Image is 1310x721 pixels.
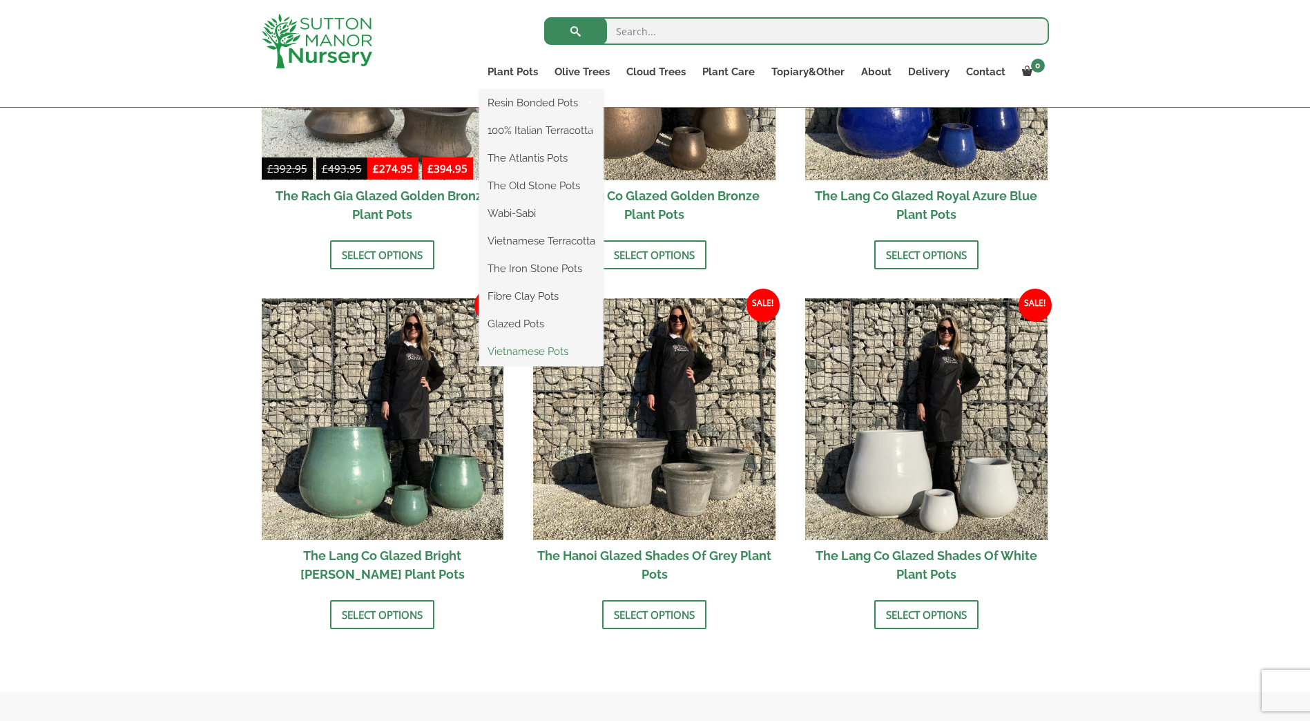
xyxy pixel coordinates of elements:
del: - [262,160,367,180]
a: Select options for “The Lang Co Glazed Bright Olive Green Plant Pots” [330,600,434,629]
bdi: 274.95 [373,162,413,175]
h2: The Lang Co Glazed Bright [PERSON_NAME] Plant Pots [262,540,504,590]
bdi: 493.95 [322,162,362,175]
a: Cloud Trees [618,62,694,81]
h2: The Hanoi Glazed Shades Of Grey Plant Pots [533,540,776,590]
a: Select options for “The Rach Gia Glazed Golden Bronze Plant Pots” [330,240,434,269]
h2: The Rach Gia Glazed Golden Bronze Plant Pots [262,180,504,230]
span: Sale! [746,289,780,322]
img: logo [262,14,372,68]
img: The Lang Co Glazed Shades Of White Plant Pots [805,298,1048,541]
a: Plant Pots [479,62,546,81]
a: Contact [958,62,1014,81]
span: Sale! [1019,289,1052,322]
span: £ [267,162,273,175]
a: Topiary&Other [763,62,853,81]
bdi: 394.95 [427,162,468,175]
a: The Atlantis Pots [479,148,604,169]
a: Delivery [900,62,958,81]
a: Select options for “The Hanoi Glazed Shades Of Grey Plant Pots” [602,600,706,629]
span: £ [427,162,434,175]
a: Olive Trees [546,62,618,81]
span: £ [373,162,379,175]
h2: The Lang Co Glazed Golden Bronze Plant Pots [533,180,776,230]
a: About [853,62,900,81]
span: £ [322,162,328,175]
a: The Iron Stone Pots [479,258,604,279]
img: The Hanoi Glazed Shades Of Grey Plant Pots [533,298,776,541]
h2: The Lang Co Glazed Shades Of White Plant Pots [805,540,1048,590]
span: 0 [1031,59,1045,73]
a: Vietnamese Pots [479,341,604,362]
a: Plant Care [694,62,763,81]
ins: - [367,160,473,180]
a: Glazed Pots [479,314,604,334]
a: Vietnamese Terracotta [479,231,604,251]
img: The Lang Co Glazed Bright Olive Green Plant Pots [262,298,504,541]
a: 100% Italian Terracotta [479,120,604,141]
a: The Old Stone Pots [479,175,604,196]
a: Fibre Clay Pots [479,286,604,307]
a: Sale! The Hanoi Glazed Shades Of Grey Plant Pots [533,298,776,590]
a: Select options for “The Lang Co Glazed Shades Of White Plant Pots” [874,600,979,629]
a: Sale! The Lang Co Glazed Bright [PERSON_NAME] Plant Pots [262,298,504,590]
a: 0 [1014,62,1049,81]
a: Resin Bonded Pots [479,93,604,113]
input: Search... [544,17,1049,45]
a: Sale! The Lang Co Glazed Shades Of White Plant Pots [805,298,1048,590]
a: Select options for “The Lang Co Glazed Golden Bronze Plant Pots” [602,240,706,269]
a: Select options for “The Lang Co Glazed Royal Azure Blue Plant Pots” [874,240,979,269]
a: Wabi-Sabi [479,203,604,224]
span: Sale! [474,289,508,322]
h2: The Lang Co Glazed Royal Azure Blue Plant Pots [805,180,1048,230]
bdi: 392.95 [267,162,307,175]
